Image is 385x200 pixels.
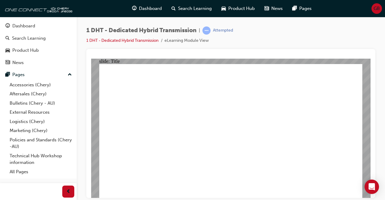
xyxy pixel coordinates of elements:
a: Search Learning [2,33,74,44]
button: DashboardSearch LearningProduct HubNews [2,19,74,69]
a: pages-iconPages [288,2,316,15]
a: Dashboard [2,20,74,32]
span: car-icon [221,5,226,12]
div: Search Learning [12,35,46,42]
a: All Pages [7,167,74,177]
span: pages-icon [5,72,10,78]
a: guage-iconDashboard [127,2,167,15]
span: learningRecordVerb_ATTEMPT-icon [202,26,211,35]
span: news-icon [264,5,269,12]
a: Bulletins (Chery - AU) [7,99,74,108]
span: GB [374,5,380,12]
span: car-icon [5,48,10,53]
a: Technical Hub Workshop information [7,151,74,167]
span: News [271,5,283,12]
a: Aftersales (Chery) [7,89,74,99]
div: News [12,59,24,66]
span: news-icon [5,60,10,66]
a: search-iconSearch Learning [167,2,217,15]
div: Dashboard [12,23,35,29]
a: Policies and Standards (Chery -AU) [7,135,74,151]
span: | [199,27,200,34]
li: eLearning Module View [165,37,209,44]
a: Accessories (Chery) [7,80,74,90]
div: Open Intercom Messenger [365,180,379,194]
div: Product Hub [12,47,39,54]
a: External Resources [7,108,74,117]
span: up-icon [68,71,72,79]
span: guage-icon [132,5,137,12]
span: guage-icon [5,23,10,29]
a: car-iconProduct Hub [217,2,260,15]
span: Dashboard [139,5,162,12]
a: Marketing (Chery) [7,126,74,135]
span: Pages [299,5,312,12]
a: news-iconNews [260,2,288,15]
span: Product Hub [228,5,255,12]
button: Pages [2,69,74,80]
img: oneconnect [3,2,72,14]
a: Product Hub [2,45,74,56]
span: search-icon [5,36,10,41]
div: Pages [12,71,25,78]
a: News [2,57,74,68]
span: search-icon [171,5,176,12]
button: GB [371,3,382,14]
div: Attempted [213,28,233,33]
a: 1 DHT - Dedicated Hybrid Transmission [86,38,159,43]
span: 1 DHT - Dedicated Hybrid Transmission [86,27,196,34]
span: Search Learning [178,5,212,12]
span: pages-icon [292,5,297,12]
span: prev-icon [66,188,71,195]
a: Logistics (Chery) [7,117,74,126]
